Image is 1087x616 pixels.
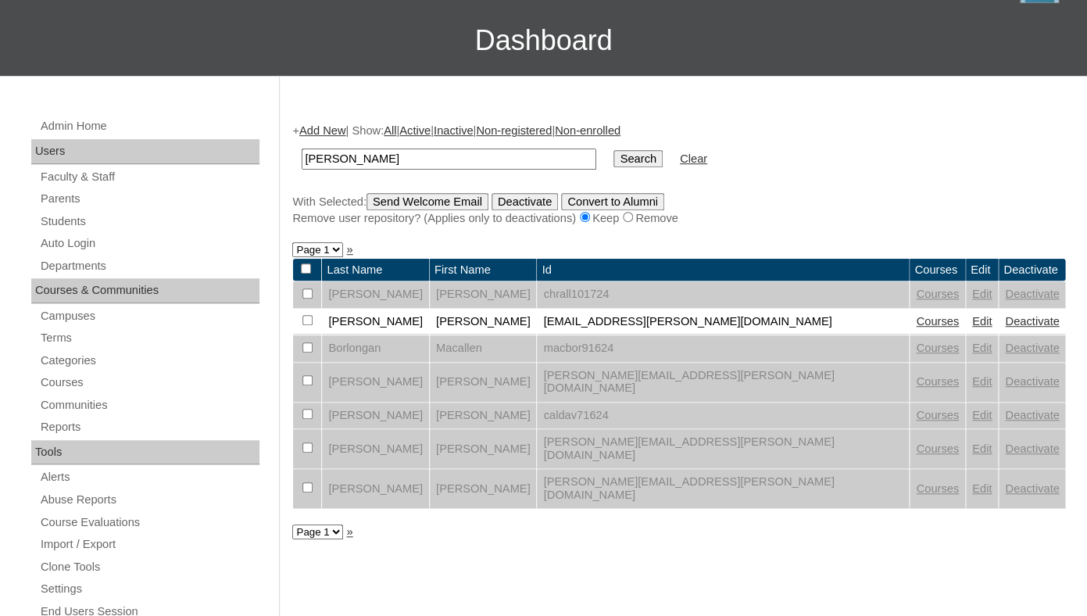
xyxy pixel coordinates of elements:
[31,440,259,465] div: Tools
[39,212,259,231] a: Students
[1005,482,1059,495] a: Deactivate
[430,335,537,362] td: Macallen
[39,167,259,187] a: Faculty & Staff
[916,442,959,455] a: Courses
[680,152,707,165] a: Clear
[537,429,909,468] td: [PERSON_NAME][EMAIL_ADDRESS][PERSON_NAME][DOMAIN_NAME]
[39,467,259,487] a: Alerts
[39,396,259,415] a: Communities
[972,482,992,495] a: Edit
[322,281,429,308] td: [PERSON_NAME]
[39,417,259,437] a: Reports
[39,306,259,326] a: Campuses
[384,124,396,137] a: All
[916,482,959,495] a: Courses
[972,409,992,421] a: Edit
[302,149,596,170] input: Search
[476,124,552,137] a: Non-registered
[346,243,352,256] a: »
[39,116,259,136] a: Admin Home
[916,315,959,328] a: Courses
[430,429,537,468] td: [PERSON_NAME]
[613,150,662,167] input: Search
[39,490,259,510] a: Abuse Reports
[1005,315,1059,328] a: Deactivate
[322,309,429,335] td: [PERSON_NAME]
[537,469,909,508] td: [PERSON_NAME][EMAIL_ADDRESS][PERSON_NAME][DOMAIN_NAME]
[537,281,909,308] td: chrall101724
[1005,342,1059,354] a: Deactivate
[39,328,259,348] a: Terms
[39,373,259,392] a: Courses
[537,363,909,402] td: [PERSON_NAME][EMAIL_ADDRESS][PERSON_NAME][DOMAIN_NAME]
[39,513,259,532] a: Course Evaluations
[430,309,537,335] td: [PERSON_NAME]
[537,335,909,362] td: macbor91624
[39,189,259,209] a: Parents
[346,525,352,538] a: »
[916,288,959,300] a: Courses
[430,363,537,402] td: [PERSON_NAME]
[430,259,537,281] td: First Name
[537,403,909,429] td: caldav71624
[39,351,259,371] a: Categories
[966,259,998,281] td: Edit
[916,375,959,388] a: Courses
[39,256,259,276] a: Departments
[292,193,1066,227] div: With Selected:
[399,124,431,137] a: Active
[292,210,1066,227] div: Remove user repository? (Applies only to deactivations) Keep Remove
[1005,442,1059,455] a: Deactivate
[31,278,259,303] div: Courses & Communities
[322,469,429,508] td: [PERSON_NAME]
[1005,288,1059,300] a: Deactivate
[322,259,429,281] td: Last Name
[39,535,259,554] a: Import / Export
[39,234,259,253] a: Auto Login
[430,403,537,429] td: [PERSON_NAME]
[292,123,1066,226] div: + | Show: | | | |
[972,375,992,388] a: Edit
[299,124,345,137] a: Add New
[999,259,1065,281] td: Deactivate
[561,193,664,210] input: Convert to Alumni
[322,363,429,402] td: [PERSON_NAME]
[322,335,429,362] td: Borlongan
[916,409,959,421] a: Courses
[430,281,537,308] td: [PERSON_NAME]
[916,342,959,354] a: Courses
[537,259,909,281] td: Id
[367,193,488,210] input: Send Welcome Email
[31,139,259,164] div: Users
[1005,375,1059,388] a: Deactivate
[8,5,1079,76] h3: Dashboard
[537,309,909,335] td: [EMAIL_ADDRESS][PERSON_NAME][DOMAIN_NAME]
[322,429,429,468] td: [PERSON_NAME]
[39,557,259,577] a: Clone Tools
[434,124,474,137] a: Inactive
[39,579,259,599] a: Settings
[1005,409,1059,421] a: Deactivate
[972,342,992,354] a: Edit
[430,469,537,508] td: [PERSON_NAME]
[972,442,992,455] a: Edit
[492,193,558,210] input: Deactivate
[555,124,620,137] a: Non-enrolled
[910,259,965,281] td: Courses
[972,288,992,300] a: Edit
[972,315,992,328] a: Edit
[322,403,429,429] td: [PERSON_NAME]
